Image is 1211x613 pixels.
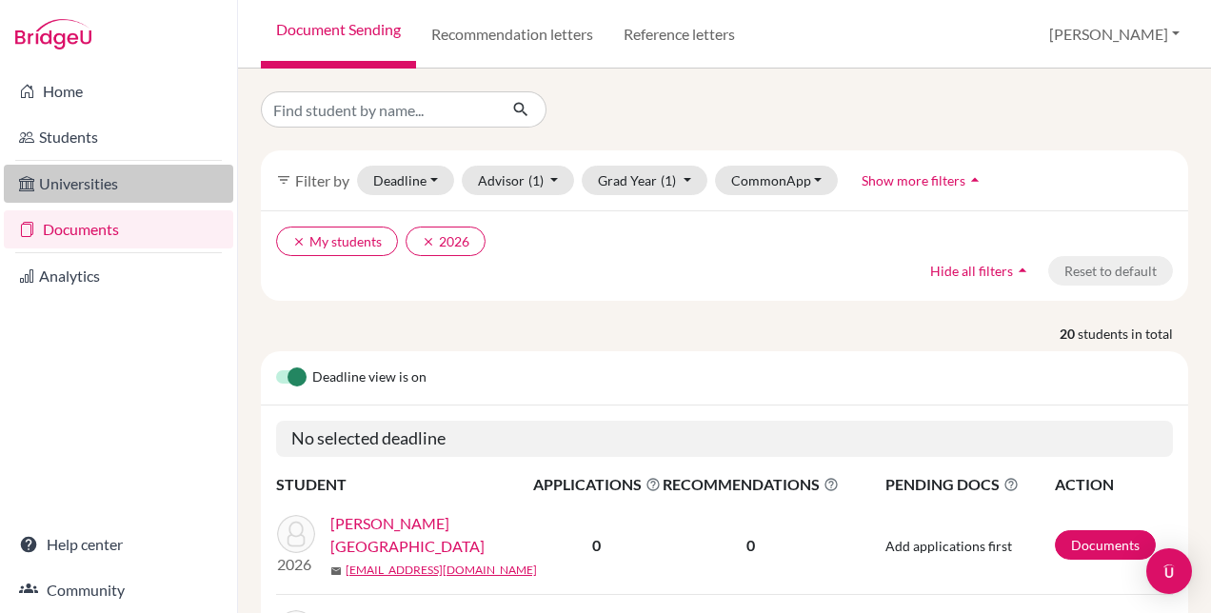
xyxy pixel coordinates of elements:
span: Filter by [295,171,349,189]
button: Hide all filtersarrow_drop_up [914,256,1048,286]
i: arrow_drop_up [965,170,984,189]
span: APPLICATIONS [533,473,661,496]
strong: 20 [1060,324,1078,344]
span: Show more filters [862,172,965,188]
img: Bridge-U [15,19,91,49]
i: clear [292,235,306,248]
a: [EMAIL_ADDRESS][DOMAIN_NAME] [346,562,537,579]
span: PENDING DOCS [885,473,1053,496]
i: clear [422,235,435,248]
a: Universities [4,165,233,203]
span: (1) [528,172,544,188]
span: (1) [661,172,676,188]
span: students in total [1078,324,1188,344]
span: Hide all filters [930,263,1013,279]
button: CommonApp [715,166,839,195]
img: Ambartsumova, Amaliya [277,515,315,553]
span: RECOMMENDATIONS [663,473,839,496]
a: Documents [1055,530,1156,560]
h5: No selected deadline [276,421,1173,457]
button: Advisor(1) [462,166,575,195]
button: Show more filtersarrow_drop_up [845,166,1001,195]
button: Reset to default [1048,256,1173,286]
button: clear2026 [406,227,486,256]
a: [PERSON_NAME][GEOGRAPHIC_DATA] [330,512,546,558]
a: Help center [4,525,233,564]
i: filter_list [276,172,291,188]
a: Students [4,118,233,156]
a: Home [4,72,233,110]
input: Find student by name... [261,91,497,128]
a: Community [4,571,233,609]
th: STUDENT [276,472,532,497]
span: Add applications first [885,538,1012,554]
button: Grad Year(1) [582,166,707,195]
button: Deadline [357,166,454,195]
span: mail [330,565,342,577]
p: 0 [663,534,839,557]
span: Deadline view is on [312,366,427,389]
p: 2026 [277,553,315,576]
a: Analytics [4,257,233,295]
a: Documents [4,210,233,248]
button: clearMy students [276,227,398,256]
div: Open Intercom Messenger [1146,548,1192,594]
button: [PERSON_NAME] [1041,16,1188,52]
th: ACTION [1054,472,1173,497]
b: 0 [592,536,601,554]
i: arrow_drop_up [1013,261,1032,280]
